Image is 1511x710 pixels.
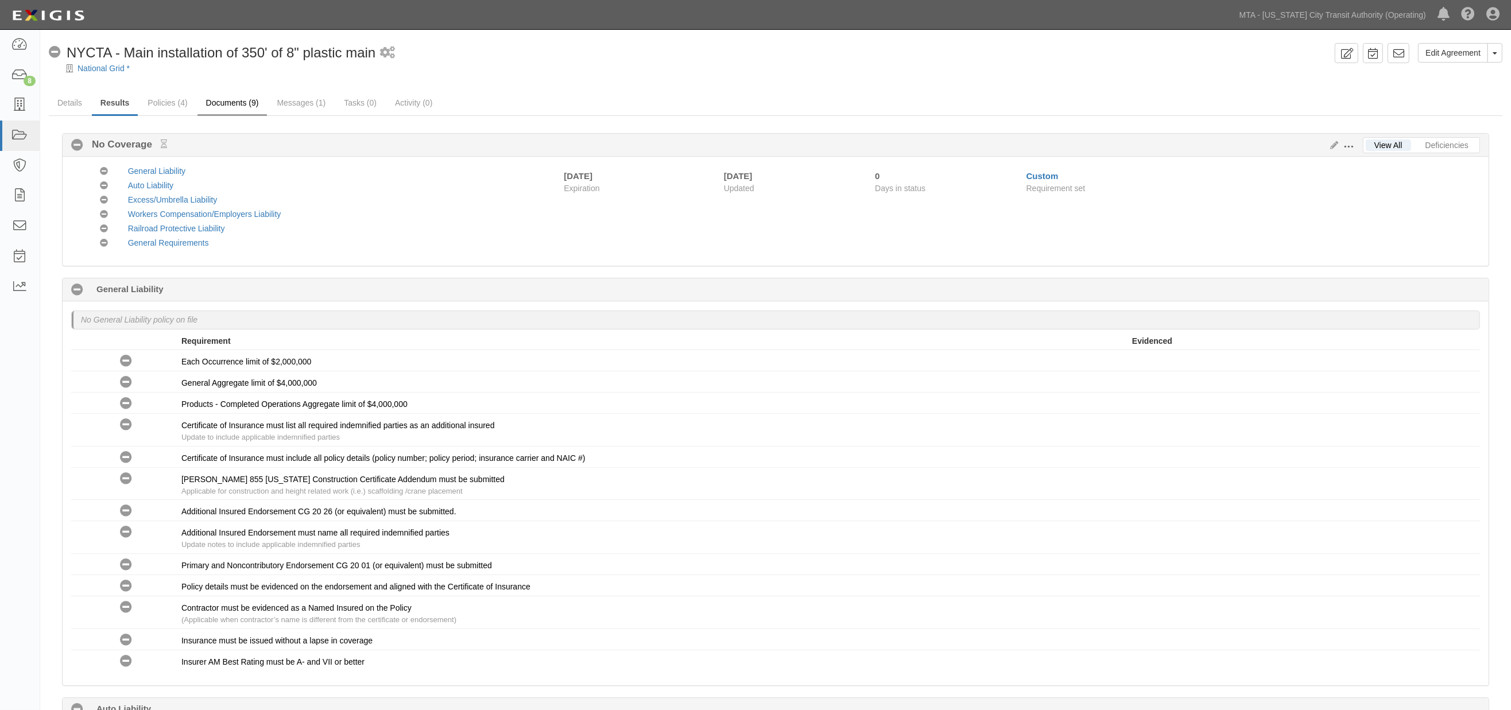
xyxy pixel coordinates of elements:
a: Auto Liability [128,181,173,190]
i: No Coverage [121,377,133,389]
a: Results [92,91,138,116]
i: No Coverage [100,182,108,190]
a: Policies (4) [139,91,196,114]
a: Railroad Protective Liability [128,224,225,233]
i: No Coverage [121,473,133,485]
p: No General Liability policy on file [81,314,197,325]
span: Insurance must be issued without a lapse in coverage [181,636,373,645]
a: Custom [1026,171,1059,181]
i: No Coverage [121,655,133,668]
span: [PERSON_NAME] 855 [US_STATE] Construction Certificate Addendum must be submitted [181,475,505,484]
i: No Coverage [121,526,133,538]
span: NYCTA - Main installation of 350' of 8" plastic main [67,45,375,60]
span: Primary and Noncontributory Endorsement CG 20 01 (or equivalent) must be submitted [181,561,492,570]
a: Activity (0) [386,91,441,114]
span: Certificate of Insurance must include all policy details (policy number; policy period; insurance... [181,453,585,463]
i: No Coverage [121,452,133,464]
a: Edit Results [1326,141,1338,150]
span: Additional Insured Endorsement must name all required indemnified parties [181,528,450,537]
i: No Coverage [121,505,133,517]
a: Workers Compensation/Employers Liability [128,209,281,219]
b: No Coverage [83,138,167,152]
a: General Requirements [128,238,209,247]
i: No Coverage [100,211,108,219]
a: MTA - [US_STATE] City Transit Authority (Operating) [1234,3,1432,26]
span: Additional Insured Endorsement CG 20 26 (or equivalent) must be submitted. [181,507,456,516]
i: No Coverage [71,139,83,152]
i: 1 scheduled workflow [380,47,395,59]
strong: Requirement [181,336,231,346]
i: No Coverage [100,196,108,204]
div: NYCTA - Main installation of 350' of 8" plastic main [49,43,375,63]
span: Insurer AM Best Rating must be A- and VII or better [181,657,365,666]
div: 8 [24,76,36,86]
small: Pending Review [161,139,167,149]
a: Tasks (0) [335,91,385,114]
span: Update to include applicable indemnified parties [181,433,340,441]
a: Documents (9) [197,91,268,116]
span: (Applicable when contractor’s name is different from the certificate or endorsement) [181,615,456,624]
a: General Liability [128,166,185,176]
b: General Liability [96,283,164,295]
i: No Coverage [121,355,133,367]
span: General Aggregate limit of $4,000,000 [181,378,317,387]
span: Update notes to include applicable indemnified parties [181,540,360,549]
span: Applicable for construction and height related work (i.e.) scaffolding /crane placement [181,487,463,495]
a: Messages (1) [268,91,334,114]
i: No Coverage [121,398,133,410]
div: [DATE] [724,170,858,182]
span: Updated [724,184,754,193]
img: logo-5460c22ac91f19d4615b14bd174203de0afe785f0fc80cf4dbbc73dc1793850b.png [9,5,88,26]
div: [DATE] [564,170,592,182]
span: Certificate of Insurance must list all required indemnified parties as an additional insured [181,421,495,430]
i: No Coverage [100,168,108,176]
i: No Coverage [100,225,108,233]
i: No Coverage [121,559,133,571]
a: View All [1366,139,1411,151]
i: No Coverage [49,46,61,59]
a: Details [49,91,91,114]
div: Since 10/02/2025 [875,170,1017,182]
i: No Coverage [121,580,133,592]
i: Help Center - Complianz [1461,8,1475,22]
i: No Coverage [100,239,108,247]
span: Products - Completed Operations Aggregate limit of $4,000,000 [181,399,408,409]
a: National Grid * [78,64,130,73]
a: Excess/Umbrella Liability [128,195,218,204]
span: Expiration [564,183,715,194]
span: Days in status [875,184,925,193]
span: Requirement set [1026,184,1086,193]
a: Deficiencies [1417,139,1477,151]
span: Policy details must be evidenced on the endorsement and aligned with the Certificate of Insurance [181,582,530,591]
i: No Coverage [121,419,133,431]
i: No Coverage [121,602,133,614]
strong: Evidenced [1132,336,1172,346]
i: No Coverage [121,634,133,646]
a: Edit Agreement [1418,43,1488,63]
i: No Coverage 0 days (since 10/02/2025) [71,284,83,296]
span: Contractor must be evidenced as a Named Insured on the Policy [181,603,412,612]
span: Each Occurrence limit of $2,000,000 [181,357,311,366]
